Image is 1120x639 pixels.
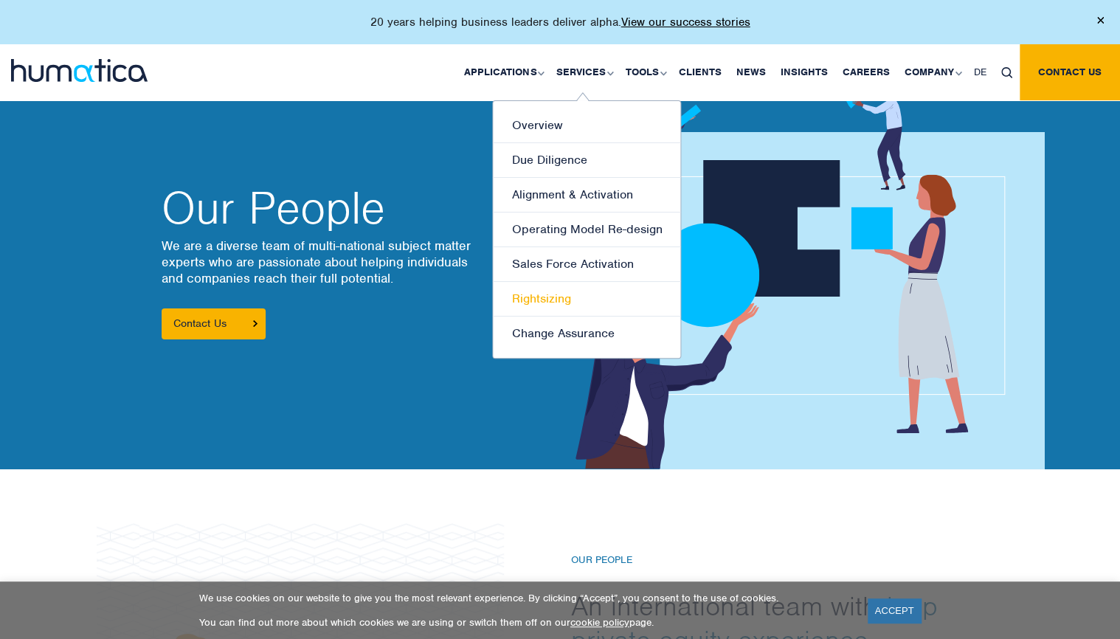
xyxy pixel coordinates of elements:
img: arrowicon [253,320,257,327]
a: Rightsizing [493,282,680,317]
h6: Our People [571,554,969,567]
h2: Our People [162,186,545,230]
a: Services [549,44,618,100]
a: Contact Us [162,308,266,339]
a: Careers [835,44,897,100]
a: Change Assurance [493,317,680,350]
img: search_icon [1001,67,1012,78]
a: Overview [493,108,680,143]
p: We are a diverse team of multi-national subject matter experts who are passionate about helping i... [162,238,545,286]
a: Tools [618,44,671,100]
p: 20 years helping business leaders deliver alpha. [370,15,750,30]
a: Contact us [1020,44,1120,100]
a: ACCEPT [868,598,922,623]
a: cookie policy [570,616,629,629]
a: Applications [457,44,549,100]
a: Company [897,44,967,100]
a: News [729,44,773,100]
p: We use cookies on our website to give you the most relevant experience. By clicking “Accept”, you... [199,592,849,604]
a: Due Diligence [493,143,680,178]
a: Alignment & Activation [493,178,680,213]
a: Operating Model Re-design [493,213,680,247]
img: logo [11,59,148,82]
p: You can find out more about which cookies we are using or switch them off on our page. [199,616,849,629]
span: DE [974,66,986,78]
a: Insights [773,44,835,100]
a: DE [967,44,994,100]
a: View our success stories [621,15,750,30]
a: Clients [671,44,729,100]
img: about_banner1 [536,79,1045,469]
a: Sales Force Activation [493,247,680,282]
